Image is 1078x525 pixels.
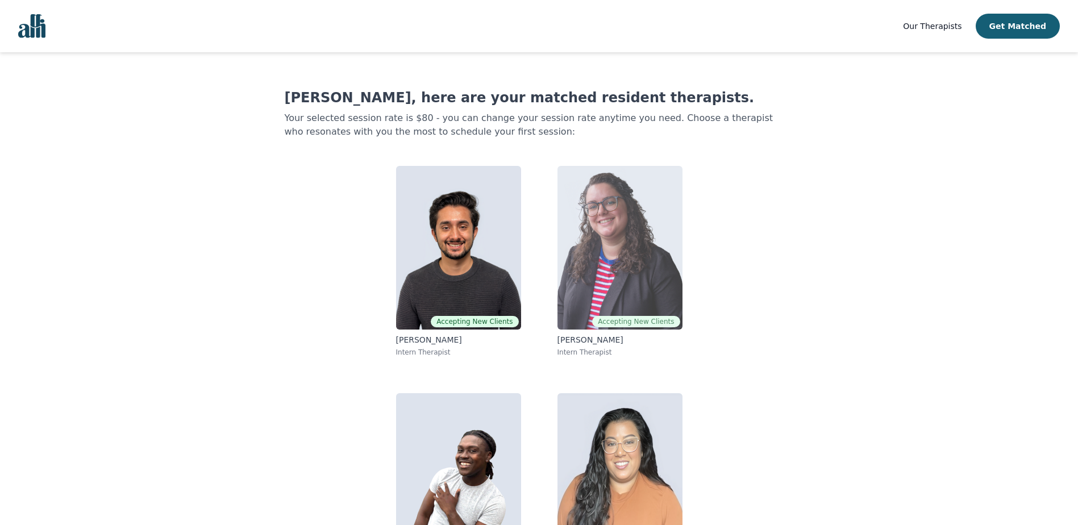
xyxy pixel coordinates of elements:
h1: [PERSON_NAME], here are your matched resident therapists. [285,89,794,107]
a: Daniel MendesAccepting New Clients[PERSON_NAME]Intern Therapist [387,157,530,366]
a: Our Therapists [903,19,962,33]
span: Our Therapists [903,22,962,31]
p: [PERSON_NAME] [557,334,682,345]
span: Accepting New Clients [431,316,518,327]
span: Accepting New Clients [592,316,680,327]
p: Your selected session rate is $80 - you can change your session rate anytime you need. Choose a t... [285,111,794,139]
a: Cayley HansonAccepting New Clients[PERSON_NAME]Intern Therapist [548,157,692,366]
p: [PERSON_NAME] [396,334,521,345]
button: Get Matched [976,14,1060,39]
p: Intern Therapist [557,348,682,357]
img: Cayley Hanson [557,166,682,330]
p: Intern Therapist [396,348,521,357]
img: Daniel Mendes [396,166,521,330]
img: alli logo [18,14,45,38]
